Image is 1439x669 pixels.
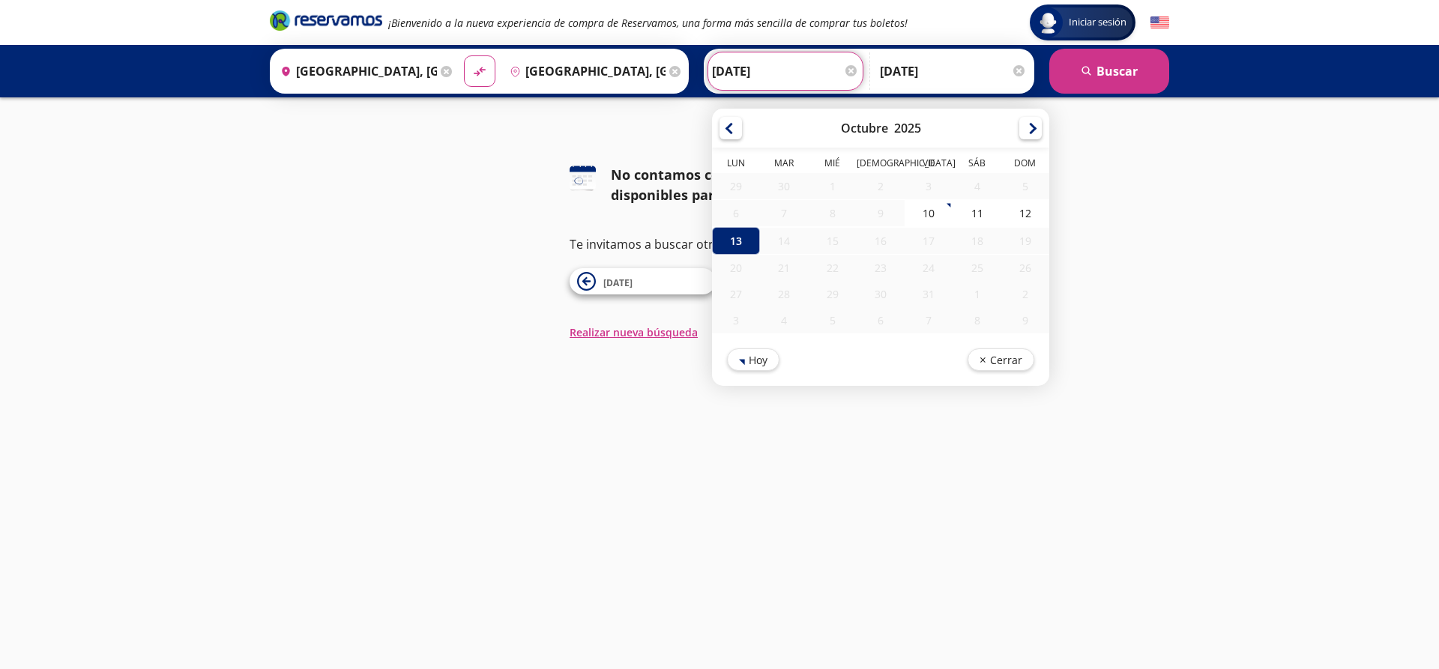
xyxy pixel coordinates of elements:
div: 22-Oct-25 [809,255,857,281]
div: 07-Nov-25 [905,307,953,333]
div: 14-Oct-25 [760,228,808,254]
div: 15-Oct-25 [809,228,857,254]
div: 03-Nov-25 [712,307,760,333]
th: Viernes [905,157,953,173]
div: 27-Oct-25 [712,281,760,307]
div: 04-Oct-25 [953,173,1001,199]
th: Domingo [1001,157,1049,173]
div: 29-Oct-25 [809,281,857,307]
div: 08-Nov-25 [953,307,1001,333]
div: 23-Oct-25 [857,255,905,281]
i: Brand Logo [270,9,382,31]
button: Realizar nueva búsqueda [570,324,698,340]
th: Sábado [953,157,1001,173]
div: 05-Oct-25 [1001,173,1049,199]
a: Brand Logo [270,9,382,36]
th: Martes [760,157,808,173]
em: ¡Bienvenido a la nueva experiencia de compra de Reservamos, una forma más sencilla de comprar tus... [388,16,908,30]
div: 10-Oct-25 [905,199,953,227]
div: 08-Oct-25 [809,200,857,226]
div: No contamos con horarios disponibles para esta fecha [611,165,869,205]
div: 09-Oct-25 [857,200,905,226]
div: 01-Nov-25 [953,281,1001,307]
div: 06-Oct-25 [712,200,760,226]
button: English [1150,13,1169,32]
div: 06-Nov-25 [857,307,905,333]
div: 09-Nov-25 [1001,307,1049,333]
p: Te invitamos a buscar otra fecha o ruta [570,235,869,253]
div: 31-Oct-25 [905,281,953,307]
div: 05-Nov-25 [809,307,857,333]
div: 11-Oct-25 [953,199,1001,227]
div: 26-Oct-25 [1001,255,1049,281]
input: Buscar Destino [504,52,666,90]
div: 30-Sep-25 [760,173,808,199]
th: Jueves [857,157,905,173]
button: Cerrar [968,348,1034,371]
div: Octubre [841,120,888,136]
div: 20-Oct-25 [712,255,760,281]
div: 28-Oct-25 [760,281,808,307]
div: 04-Nov-25 [760,307,808,333]
div: 12-Oct-25 [1001,199,1049,227]
div: 30-Oct-25 [857,281,905,307]
th: Lunes [712,157,760,173]
input: Opcional [880,52,1027,90]
div: 25-Oct-25 [953,255,1001,281]
button: Hoy [727,348,779,371]
div: 07-Oct-25 [760,200,808,226]
div: 13-Oct-25 [712,227,760,255]
div: 19-Oct-25 [1001,228,1049,254]
div: 02-Oct-25 [857,173,905,199]
span: Iniciar sesión [1063,15,1132,30]
input: Elegir Fecha [712,52,859,90]
div: 17-Oct-25 [905,228,953,254]
div: 2025 [894,120,921,136]
div: 02-Nov-25 [1001,281,1049,307]
div: 29-Sep-25 [712,173,760,199]
input: Buscar Origen [274,52,437,90]
div: 01-Oct-25 [809,173,857,199]
button: [DATE] [570,268,716,294]
span: [DATE] [603,276,633,289]
div: 03-Oct-25 [905,173,953,199]
div: 16-Oct-25 [857,228,905,254]
div: 18-Oct-25 [953,228,1001,254]
th: Miércoles [809,157,857,173]
div: 24-Oct-25 [905,255,953,281]
button: Buscar [1049,49,1169,94]
div: 21-Oct-25 [760,255,808,281]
